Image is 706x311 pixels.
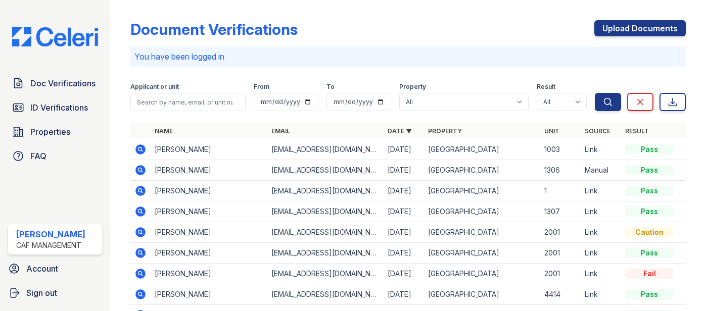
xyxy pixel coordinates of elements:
label: To [326,83,335,91]
td: 2001 [540,243,581,264]
input: Search by name, email, or unit number [130,93,246,111]
td: [GEOGRAPHIC_DATA] [424,264,540,284]
td: [PERSON_NAME] [151,160,267,181]
td: 1003 [540,139,581,160]
a: Name [155,127,173,135]
td: [DATE] [384,201,424,222]
td: [PERSON_NAME] [151,243,267,264]
div: Pass [625,186,674,196]
div: CAF Management [16,240,85,250]
a: Doc Verifications [8,73,102,93]
span: FAQ [30,150,46,162]
td: 1306 [540,160,581,181]
td: 1 [540,181,581,201]
a: ID Verifications [8,97,102,118]
a: FAQ [8,146,102,166]
div: Document Verifications [130,20,298,38]
td: [EMAIL_ADDRESS][DOMAIN_NAME] [267,139,384,160]
p: You have been logged in [134,50,682,63]
a: Property [428,127,462,135]
td: Link [581,243,621,264]
td: [GEOGRAPHIC_DATA] [424,222,540,243]
td: Link [581,222,621,243]
td: [EMAIL_ADDRESS][DOMAIN_NAME] [267,264,384,284]
label: Applicant or unit [130,83,179,91]
td: [EMAIL_ADDRESS][DOMAIN_NAME] [267,222,384,243]
td: [EMAIL_ADDRESS][DOMAIN_NAME] [267,284,384,305]
td: [PERSON_NAME] [151,181,267,201]
td: Link [581,264,621,284]
td: [DATE] [384,284,424,305]
td: Link [581,181,621,201]
label: Result [537,83,555,91]
span: ID Verifications [30,101,88,114]
td: [GEOGRAPHIC_DATA] [424,201,540,222]
td: [PERSON_NAME] [151,139,267,160]
a: Properties [8,122,102,142]
td: [PERSON_NAME] [151,284,267,305]
img: CE_Logo_Blue-a8612792a0a2168367f1c8372b55b34899dd931a85d93a1a3d3e32e68fde9ad4.png [4,27,106,46]
td: [DATE] [384,222,424,243]
div: Pass [625,206,674,217]
td: [EMAIL_ADDRESS][DOMAIN_NAME] [267,201,384,222]
td: Link [581,284,621,305]
td: 2001 [540,222,581,243]
div: Caution [625,227,674,237]
div: [PERSON_NAME] [16,228,85,240]
td: [GEOGRAPHIC_DATA] [424,181,540,201]
td: Link [581,201,621,222]
div: Pass [625,248,674,258]
td: 4414 [540,284,581,305]
td: [PERSON_NAME] [151,201,267,222]
td: [DATE] [384,160,424,181]
a: Date ▼ [388,127,412,135]
td: [DATE] [384,264,424,284]
td: [DATE] [384,243,424,264]
label: Property [399,83,426,91]
a: Source [585,127,610,135]
div: Pass [625,165,674,175]
td: [GEOGRAPHIC_DATA] [424,160,540,181]
div: Pass [625,289,674,299]
td: Link [581,139,621,160]
td: Manual [581,160,621,181]
a: Sign out [4,283,106,303]
a: Upload Documents [594,20,686,36]
td: [EMAIL_ADDRESS][DOMAIN_NAME] [267,181,384,201]
a: Account [4,258,106,279]
td: [PERSON_NAME] [151,222,267,243]
td: [PERSON_NAME] [151,264,267,284]
td: 2001 [540,264,581,284]
td: [GEOGRAPHIC_DATA] [424,284,540,305]
td: 1307 [540,201,581,222]
td: [DATE] [384,139,424,160]
td: [DATE] [384,181,424,201]
span: Sign out [26,287,57,299]
a: Email [271,127,290,135]
span: Properties [30,126,70,138]
td: [EMAIL_ADDRESS][DOMAIN_NAME] [267,160,384,181]
div: Fail [625,269,674,279]
label: From [254,83,269,91]
span: Doc Verifications [30,77,96,89]
span: Account [26,263,58,275]
td: [GEOGRAPHIC_DATA] [424,139,540,160]
td: [GEOGRAPHIC_DATA] [424,243,540,264]
a: Unit [544,127,559,135]
a: Result [625,127,649,135]
div: Pass [625,144,674,154]
td: [EMAIL_ADDRESS][DOMAIN_NAME] [267,243,384,264]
